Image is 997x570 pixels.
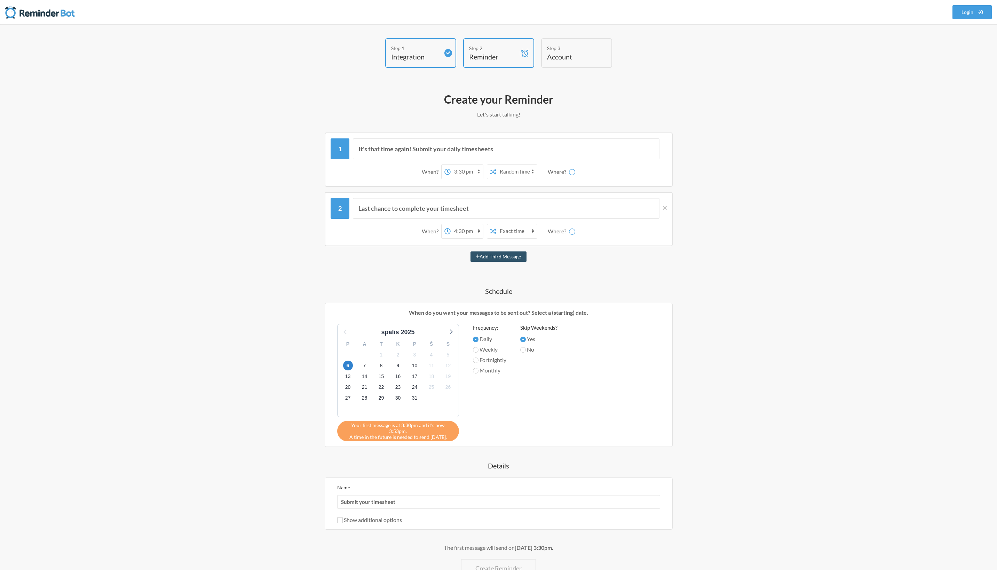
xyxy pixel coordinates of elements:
[410,350,420,360] span: 2025 m. lapkričio 3 d., pirmadienis
[443,372,453,382] span: 2025 m. lapkričio 19 d., trečiadienis
[297,286,701,296] h4: Schedule
[473,347,478,353] input: Weekly
[297,544,701,552] div: The first message will send on .
[393,350,403,360] span: 2025 m. lapkričio 2 d., sekmadienis
[469,45,518,52] div: Step 2
[406,339,423,350] div: P
[393,372,403,382] span: 2025 m. lapkričio 16 d., sekmadienis
[520,324,557,332] label: Skip Weekends?
[390,339,406,350] div: K
[343,383,353,392] span: 2025 m. lapkričio 20 d., ketvirtadienis
[391,52,440,62] h4: Integration
[337,516,402,523] label: Show additional options
[473,335,506,343] label: Daily
[469,52,518,62] h4: Reminder
[337,484,350,490] label: Name
[473,345,506,354] label: Weekly
[440,339,457,350] div: S
[343,372,353,382] span: 2025 m. lapkričio 13 d., ketvirtadienis
[360,361,370,370] span: 2025 m. lapkričio 7 d., penktadienis
[473,337,478,342] input: Daily
[377,372,386,382] span: 2025 m. lapkričio 15 d., šeštadienis
[297,461,701,471] h4: Details
[548,224,569,239] div: Where?
[443,361,453,370] span: 2025 m. lapkričio 12 d., trečiadienis
[5,5,75,19] img: Reminder Bot
[443,383,453,392] span: 2025 m. lapkričio 26 d., trečiadienis
[427,372,436,382] span: 2025 m. lapkričio 18 d., antradienis
[360,393,370,403] span: 2025 m. lapkričio 28 d., penktadienis
[410,383,420,392] span: 2025 m. lapkričio 24 d., pirmadienis
[297,110,701,119] p: Let's start talking!
[952,5,992,19] a: Login
[377,361,386,370] span: 2025 m. lapkričio 8 d., šeštadienis
[337,495,660,509] input: We suggest a 2 to 4 word name
[410,372,420,382] span: 2025 m. lapkričio 17 d., pirmadienis
[548,164,569,179] div: Where?
[373,339,390,350] div: T
[520,337,526,342] input: Yes
[427,350,436,360] span: 2025 m. lapkričio 4 d., antradienis
[473,358,478,363] input: Fortnightly
[473,366,506,375] label: Monthly
[410,361,420,370] span: 2025 m. lapkričio 10 d., pirmadienis
[377,350,386,360] span: 2025 m. lapkričio 1 d., šeštadienis
[343,361,353,370] span: 2025 m. lapkričio 6 d., ketvirtadienis
[377,383,386,392] span: 2025 m. lapkričio 22 d., šeštadienis
[378,328,417,337] div: spalis 2025
[330,308,667,317] p: When do you want your messages to be sent out? Select a (starting) date.
[470,251,527,262] button: Add Third Message
[547,45,596,52] div: Step 3
[343,393,353,403] span: 2025 m. lapkričio 27 d., ketvirtadienis
[427,361,436,370] span: 2025 m. lapkričio 11 d., antradienis
[360,372,370,382] span: 2025 m. lapkričio 14 d., penktadienis
[473,324,506,332] label: Frequency:
[297,92,701,107] h2: Create your Reminder
[360,383,370,392] span: 2025 m. lapkričio 21 d., penktadienis
[342,422,454,434] span: Your first message is at 3:30pm and it's now 3:53pm.
[423,339,440,350] div: Š
[427,383,436,392] span: 2025 m. lapkričio 25 d., antradienis
[337,421,459,441] div: A time in the future is needed to send [DATE].
[393,361,403,370] span: 2025 m. lapkričio 9 d., sekmadienis
[520,335,557,343] label: Yes
[340,339,356,350] div: P
[337,517,343,523] input: Show additional options
[353,138,659,159] input: Message
[515,544,552,551] strong: [DATE] 3:30pm
[393,383,403,392] span: 2025 m. lapkričio 23 d., sekmadienis
[443,350,453,360] span: 2025 m. lapkričio 5 d., trečiadienis
[377,393,386,403] span: 2025 m. lapkričio 29 d., šeštadienis
[391,45,440,52] div: Step 1
[422,224,441,239] div: When?
[520,345,557,354] label: No
[410,393,420,403] span: 2025 m. gruodžio 1 d., pirmadienis
[473,368,478,374] input: Monthly
[356,339,373,350] div: A
[422,164,441,179] div: When?
[393,393,403,403] span: 2025 m. lapkričio 30 d., sekmadienis
[353,198,659,219] input: Message
[547,52,596,62] h4: Account
[473,356,506,364] label: Fortnightly
[520,347,526,353] input: No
